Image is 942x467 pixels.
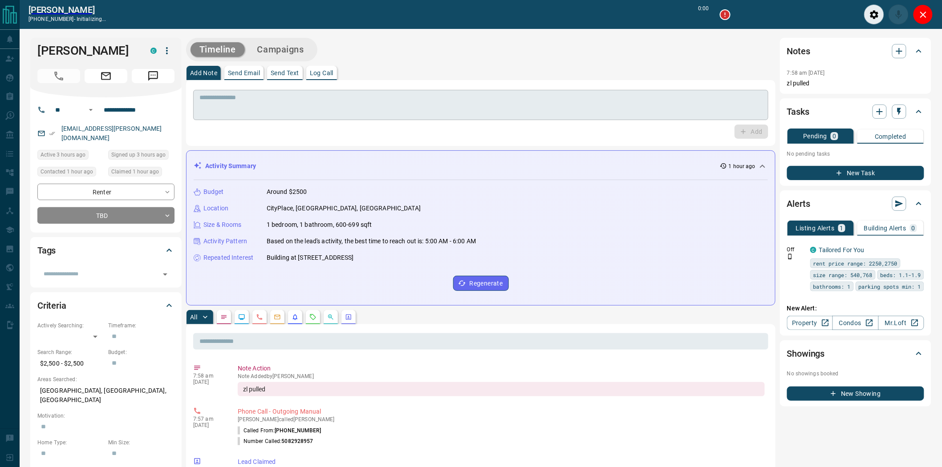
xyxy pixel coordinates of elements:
svg: Opportunities [327,314,334,321]
p: Timeframe: [108,322,175,330]
p: Listing Alerts [796,225,835,231]
p: Areas Searched: [37,375,175,383]
span: Message [132,69,175,83]
p: 1 bedroom, 1 bathroom, 600-699 sqft [267,220,372,229]
p: 1 [840,225,844,231]
p: New Alert: [787,304,924,313]
p: Note Added by [PERSON_NAME] [238,373,765,379]
p: Repeated Interest [203,253,253,262]
span: Active 3 hours ago [41,150,85,159]
h2: Tags [37,243,56,258]
div: Thu Aug 14 2025 [108,167,175,179]
button: Timeline [191,42,245,57]
p: Lead Claimed [238,457,765,467]
p: Around $2500 [267,187,307,197]
p: Building at [STREET_ADDRESS] [267,253,354,262]
div: Thu Aug 14 2025 [37,150,104,162]
p: Home Type: [37,439,104,447]
p: Motivation: [37,412,175,420]
p: Size & Rooms [203,220,242,229]
span: Contacted 1 hour ago [41,167,93,176]
p: Building Alerts [864,225,906,231]
svg: Emails [274,314,281,321]
p: 7:58 am [DATE] [787,70,825,76]
p: 0 [912,225,915,231]
p: Budget [203,187,224,197]
span: rent price range: 2250,2750 [813,259,897,268]
svg: Lead Browsing Activity [238,314,245,321]
h1: [PERSON_NAME] [37,44,137,58]
p: Number Called: [238,437,313,445]
div: Close [913,4,933,24]
p: Send Email [228,70,260,76]
a: [EMAIL_ADDRESS][PERSON_NAME][DOMAIN_NAME] [61,125,162,141]
svg: Email Verified [49,130,55,137]
a: Property [787,316,833,330]
span: Claimed 1 hour ago [111,167,159,176]
p: Activity Summary [205,161,256,171]
h2: Showings [787,346,825,361]
span: [PHONE_NUMBER] [275,427,321,434]
span: parking spots min: 1 [859,282,921,291]
p: Log Call [310,70,333,76]
p: $2,500 - $2,500 [37,356,104,371]
svg: Calls [256,314,263,321]
p: zl pulled [787,79,924,88]
button: Campaigns [248,42,313,57]
button: Open [159,268,171,281]
div: Notes [787,40,924,62]
p: [PERSON_NAME] called [PERSON_NAME] [238,416,765,423]
p: Activity Pattern [203,237,247,246]
p: Note Action [238,364,765,373]
h2: Criteria [37,298,66,313]
p: 0:00 [698,4,709,24]
p: All [190,314,197,320]
p: 7:58 am [193,373,224,379]
div: TBD [37,207,175,224]
div: Mute [889,4,909,24]
div: Tasks [787,101,924,122]
span: Call [37,69,80,83]
p: Search Range: [37,348,104,356]
p: No pending tasks [787,147,924,161]
span: bathrooms: 1 [813,282,851,291]
button: Regenerate [453,276,509,291]
p: Budget: [108,348,175,356]
p: Off [787,246,805,254]
a: [PERSON_NAME] [28,4,106,15]
p: Add Note [190,70,217,76]
svg: Agent Actions [345,314,352,321]
div: Tags [37,240,175,261]
div: Activity Summary1 hour ago [194,158,768,174]
span: beds: 1.1-1.9 [881,270,921,279]
p: Location [203,204,228,213]
p: Actively Searching: [37,322,104,330]
button: New Showing [787,386,924,401]
div: zl pulled [238,382,765,396]
h2: Alerts [787,197,810,211]
div: Criteria [37,295,175,316]
div: Thu Aug 14 2025 [37,167,104,179]
p: 1 hour ago [729,162,755,170]
p: CityPlace, [GEOGRAPHIC_DATA], [GEOGRAPHIC_DATA] [267,204,421,213]
span: size range: 540,768 [813,270,873,279]
p: Pending [803,133,827,139]
p: [DATE] [193,379,224,385]
p: [PHONE_NUMBER] - [28,15,106,23]
p: 0 [832,133,836,139]
p: Based on the lead's activity, the best time to reach out is: 5:00 AM - 6:00 AM [267,237,476,246]
p: Called From: [238,427,321,435]
a: Condos [832,316,878,330]
span: Signed up 3 hours ago [111,150,166,159]
p: Completed [875,133,906,140]
button: Open [85,105,96,115]
div: Audio Settings [864,4,884,24]
div: Showings [787,343,924,364]
svg: Requests [309,314,317,321]
button: New Task [787,166,924,180]
p: [GEOGRAPHIC_DATA], [GEOGRAPHIC_DATA], [GEOGRAPHIC_DATA] [37,383,175,407]
span: initializing... [77,16,106,22]
p: Phone Call - Outgoing Manual [238,407,765,416]
svg: Notes [220,314,227,321]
